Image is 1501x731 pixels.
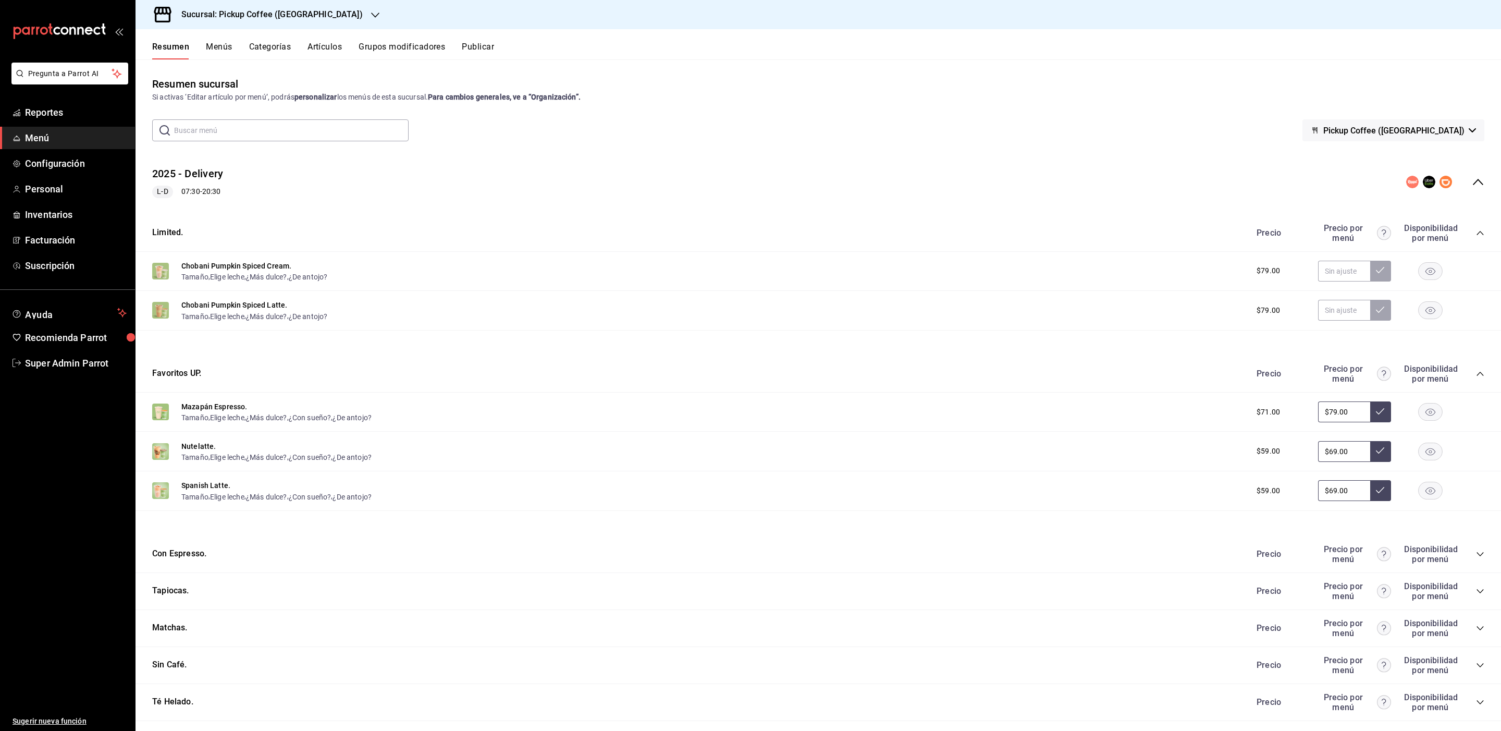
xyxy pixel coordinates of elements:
div: Disponibilidad por menú [1404,223,1456,243]
div: Disponibilidad por menú [1404,692,1456,712]
button: Tamaño [181,311,208,322]
img: Preview [152,404,169,420]
div: , , , , [181,491,372,502]
div: Precio [1246,369,1313,379]
div: Disponibilidad por menú [1404,618,1456,638]
button: ¿Más dulce? [246,492,287,502]
strong: Para cambios generales, ve a “Organización”. [428,93,581,101]
button: collapse-category-row [1476,370,1484,378]
img: Preview [152,263,169,279]
button: Matchas. [152,622,187,634]
button: ¿De antojo? [289,272,328,282]
button: collapse-category-row [1476,698,1484,706]
span: Configuración [25,156,127,170]
div: Precio por menú [1318,544,1391,564]
input: Sin ajuste [1318,401,1370,422]
button: ¿Más dulce? [246,412,287,423]
div: Precio [1246,549,1313,559]
button: Grupos modificadores [359,42,445,59]
button: Chobani Pumpkin Spiced Cream. [181,261,291,271]
div: Resumen sucursal [152,76,238,92]
input: Sin ajuste [1318,480,1370,501]
button: Tamaño [181,272,208,282]
button: ¿Más dulce? [246,272,287,282]
div: Disponibilidad por menú [1404,364,1456,384]
div: Disponibilidad por menú [1404,581,1456,601]
div: Precio por menú [1318,581,1391,601]
span: Sugerir nueva función [13,716,127,727]
button: Té Helado. [152,696,193,708]
span: Recomienda Parrot [25,331,127,345]
button: Elige leche [210,492,244,502]
button: Spanish Latte. [181,480,230,491]
span: Pickup Coffee ([GEOGRAPHIC_DATA]) [1323,126,1465,136]
button: Elige leche [210,272,244,282]
div: Precio por menú [1318,364,1391,384]
div: , , , [181,271,327,282]
button: ¿Más dulce? [246,311,287,322]
button: Sin Café. [152,659,187,671]
span: Facturación [25,233,127,247]
button: collapse-category-row [1476,624,1484,632]
button: ¿Con sueño? [289,492,331,502]
div: 07:30 - 20:30 [152,186,223,198]
button: open_drawer_menu [115,27,123,35]
div: Precio [1246,228,1313,238]
span: Inventarios [25,208,127,222]
span: Pregunta a Parrot AI [28,68,112,79]
div: Precio [1246,697,1313,707]
img: Preview [152,443,169,460]
span: Suscripción [25,259,127,273]
button: Chobani Pumpkin Spiced Latte. [181,300,287,310]
input: Sin ajuste [1318,261,1370,282]
button: Tamaño [181,452,208,462]
button: ¿De antojo? [333,452,372,462]
input: Buscar menú [174,120,409,141]
strong: personalizar [294,93,337,101]
div: Disponibilidad por menú [1404,655,1456,675]
button: 2025 - Delivery [152,166,223,181]
div: , , , [181,310,327,321]
button: ¿Más dulce? [246,452,287,462]
button: Pickup Coffee ([GEOGRAPHIC_DATA]) [1302,119,1484,141]
button: Limited. [152,227,183,239]
div: Precio [1246,586,1313,596]
span: L-D [153,186,172,197]
span: $71.00 [1257,407,1280,418]
button: Resumen [152,42,189,59]
a: Pregunta a Parrot AI [7,76,128,87]
button: Tapiocas. [152,585,189,597]
button: Tamaño [181,492,208,502]
button: Publicar [462,42,494,59]
span: $59.00 [1257,485,1280,496]
input: Sin ajuste [1318,441,1370,462]
div: Precio por menú [1318,692,1391,712]
h3: Sucursal: Pickup Coffee ([GEOGRAPHIC_DATA]) [173,8,363,21]
button: Menús [206,42,232,59]
button: Artículos [307,42,342,59]
button: ¿De antojo? [289,311,328,322]
button: ¿De antojo? [333,412,372,423]
span: Super Admin Parrot [25,356,127,370]
img: Preview [152,482,169,499]
div: Precio por menú [1318,655,1391,675]
button: ¿De antojo? [333,492,372,502]
span: $79.00 [1257,305,1280,316]
div: , , , , [181,452,372,462]
button: collapse-category-row [1476,661,1484,669]
div: navigation tabs [152,42,1501,59]
button: ¿Con sueño? [289,452,331,462]
button: Pregunta a Parrot AI [11,63,128,84]
button: ¿Con sueño? [289,412,331,423]
span: $79.00 [1257,265,1280,276]
button: Favoritos UP. [152,368,201,380]
div: Precio [1246,660,1313,670]
button: Elige leche [210,412,244,423]
button: Mazapán Espresso. [181,401,248,412]
button: Nutelatte. [181,441,216,452]
div: Precio por menú [1318,618,1391,638]
div: , , , , [181,412,372,423]
span: Personal [25,182,127,196]
button: Elige leche [210,311,244,322]
button: collapse-category-row [1476,550,1484,558]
